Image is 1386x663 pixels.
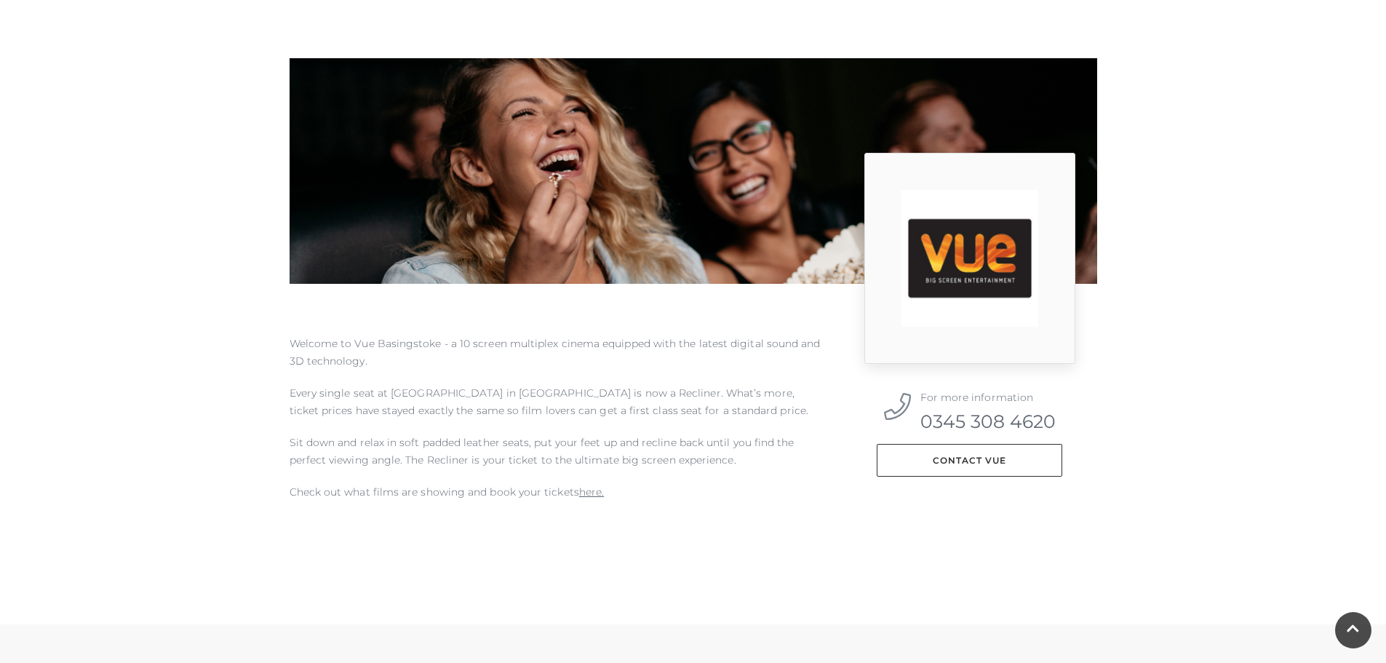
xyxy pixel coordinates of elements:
[877,444,1062,477] a: Contact Vue
[290,483,821,501] p: Check out what films are showing and book your tickets
[920,412,1056,431] a: 0345 308 4620
[290,384,821,419] p: Every single seat at [GEOGRAPHIC_DATA] in [GEOGRAPHIC_DATA] is now a Recliner. What’s more, ticke...
[920,389,1056,406] p: For more information
[290,434,821,469] p: Sit down and relax in soft padded leather seats, put your feet up and recline back until you find...
[579,485,604,499] a: here.
[290,335,821,370] p: Welcome to Vue Basingstoke - a 10 screen multiplex cinema equipped with the latest digital sound ...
